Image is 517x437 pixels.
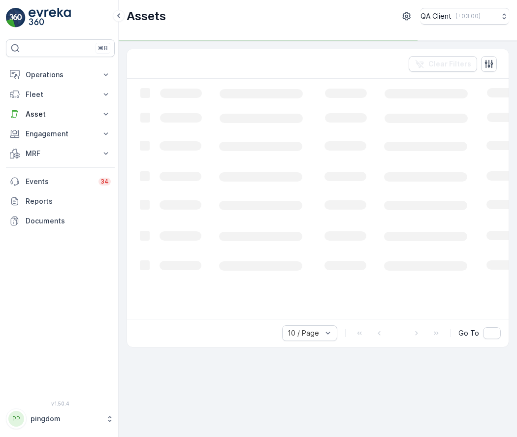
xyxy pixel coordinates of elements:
[98,44,108,52] p: ⌘B
[26,90,95,99] p: Fleet
[26,196,111,206] p: Reports
[409,56,477,72] button: Clear Filters
[127,8,166,24] p: Assets
[6,172,115,191] a: Events34
[100,178,109,186] p: 34
[420,8,509,25] button: QA Client(+03:00)
[26,216,111,226] p: Documents
[29,8,71,28] img: logo_light-DOdMpM7g.png
[26,70,95,80] p: Operations
[6,85,115,104] button: Fleet
[6,104,115,124] button: Asset
[31,414,101,424] p: pingdom
[6,8,26,28] img: logo
[6,191,115,211] a: Reports
[458,328,479,338] span: Go To
[6,401,115,406] span: v 1.50.4
[6,65,115,85] button: Operations
[455,12,481,20] p: ( +03:00 )
[428,59,471,69] p: Clear Filters
[26,129,95,139] p: Engagement
[26,109,95,119] p: Asset
[420,11,452,21] p: QA Client
[26,149,95,158] p: MRF
[6,124,115,144] button: Engagement
[6,408,115,429] button: PPpingdom
[6,211,115,231] a: Documents
[26,177,93,187] p: Events
[8,411,24,427] div: PP
[6,144,115,163] button: MRF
